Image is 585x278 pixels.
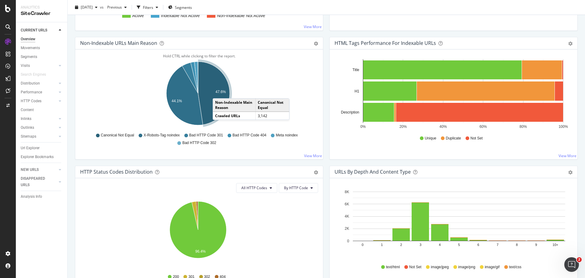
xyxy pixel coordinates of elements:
div: Performance [21,89,42,96]
div: Visits [21,63,30,69]
text: 3 [420,243,421,247]
text: 8K [345,190,349,194]
a: Visits [21,63,57,69]
a: Search Engines [21,71,52,78]
text: 0 [362,243,363,247]
span: 2 [577,257,582,262]
a: View More [304,153,322,158]
div: Non-Indexable URLs Main Reason [80,40,157,46]
svg: A chart. [80,59,316,130]
div: Outlinks [21,125,34,131]
div: Url Explorer [21,145,40,151]
td: 3,142 [255,112,289,120]
a: HTTP Codes [21,98,57,104]
div: A chart. [335,188,570,259]
a: Explorer Bookmarks [21,154,63,160]
text: 100% [558,125,568,129]
text: Title [353,68,360,72]
text: 7 [497,243,498,247]
div: Content [21,107,34,113]
text: 60% [480,125,487,129]
div: URLs by Depth and Content Type [335,169,411,175]
span: image/gif [485,265,500,270]
text: 40% [439,125,447,129]
span: Bad HTTP Code 302 [182,140,216,146]
span: Not Set [409,265,421,270]
div: gear [314,170,318,175]
text: 4K [345,214,349,218]
text: Indexable Not Active [161,13,200,18]
text: 10+ [553,243,558,247]
text: 0 [347,239,349,243]
a: Outlinks [21,125,57,131]
td: Non-Indexable Main Reason [213,99,255,112]
text: 20% [399,125,407,129]
svg: A chart. [335,59,570,130]
span: image/png [458,265,475,270]
text: 2K [345,226,349,231]
a: Overview [21,36,63,42]
text: 2 [400,243,402,247]
text: 6 [477,243,479,247]
text: 47.6% [215,89,226,94]
div: Search Engines [21,71,46,78]
a: Movements [21,45,63,51]
span: text/css [509,265,522,270]
div: HTTP Codes [21,98,41,104]
span: Previous [105,5,122,10]
span: Meta noindex [276,133,298,138]
a: Url Explorer [21,145,63,151]
div: Explorer Bookmarks [21,154,54,160]
a: Inlinks [21,116,57,122]
div: CURRENT URLS [21,27,47,34]
button: Segments [166,2,194,12]
span: All HTTP Codes [241,185,267,190]
a: Analysis Info [21,193,63,200]
div: DISAPPEARED URLS [21,175,51,188]
text: 80% [519,125,527,129]
span: X-Robots-Tag noindex [144,133,180,138]
text: 9 [535,243,537,247]
div: Inlinks [21,116,31,122]
text: 8 [516,243,518,247]
a: Content [21,107,63,113]
div: SiteCrawler [21,10,62,17]
button: All HTTP Codes [236,183,277,193]
div: HTTP Status Codes Distribution [80,169,153,175]
text: 6K [345,202,349,206]
text: 1 [381,243,383,247]
div: Analysis Info [21,193,42,200]
span: Canonical Not Equal [101,133,134,138]
span: Unique [425,136,436,141]
text: Description [341,110,359,114]
text: 0% [360,125,366,129]
span: Duplicate [446,136,461,141]
button: [DATE] [73,2,100,12]
span: Bad HTTP Code 301 [189,133,223,138]
text: Active [132,13,144,18]
span: By HTTP Code [284,185,308,190]
button: Previous [105,2,129,12]
text: 5 [458,243,460,247]
a: DISAPPEARED URLS [21,175,57,188]
td: Canonical Not Equal [255,99,289,112]
div: Segments [21,54,37,60]
div: Sitemaps [21,133,36,140]
a: Segments [21,54,63,60]
text: 4 [439,243,441,247]
div: NEW URLS [21,167,39,173]
svg: A chart. [80,198,316,269]
div: gear [314,42,318,46]
span: Bad HTTP Code 404 [232,133,266,138]
text: 44.1% [172,99,182,103]
a: Performance [21,89,57,96]
iframe: Intercom live chat [564,257,579,272]
span: text/html [386,265,400,270]
div: Filters [143,5,153,10]
a: CURRENT URLS [21,27,57,34]
text: 96.4% [195,249,206,254]
span: 2025 Aug. 3rd [81,5,93,10]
